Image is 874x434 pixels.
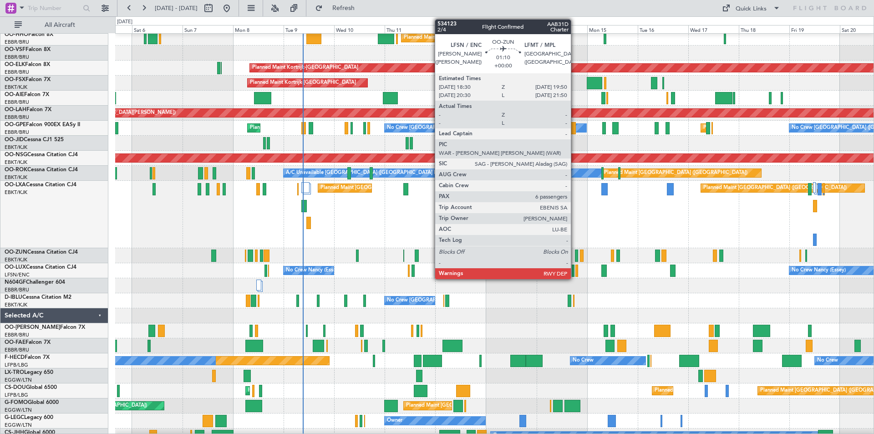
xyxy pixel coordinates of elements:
div: Sun 7 [183,25,233,33]
a: OO-LUXCessna Citation CJ4 [5,265,76,270]
span: D-IBLU [5,295,22,300]
a: OO-LAHFalcon 7X [5,107,51,112]
span: OO-NSG [5,152,27,158]
div: Planned Maint [GEOGRAPHIC_DATA] ([GEOGRAPHIC_DATA] National) [703,121,868,135]
div: Planned Maint [GEOGRAPHIC_DATA] ([GEOGRAPHIC_DATA]) [406,399,549,413]
a: N604GFChallenger 604 [5,280,65,285]
a: OO-[PERSON_NAME]Falcon 7X [5,325,85,330]
span: OO-LXA [5,182,26,188]
span: OO-LAH [5,107,26,112]
div: Planned Maint Kortrijk-[GEOGRAPHIC_DATA] [250,76,356,90]
span: N604GF [5,280,26,285]
div: Thu 11 [385,25,435,33]
div: Wed 17 [688,25,739,33]
div: Thu 18 [739,25,789,33]
div: Planned Maint [GEOGRAPHIC_DATA] ([GEOGRAPHIC_DATA]) [604,166,747,180]
a: G-LEGCLegacy 600 [5,415,53,420]
a: EBBR/BRU [5,332,29,338]
a: LFSN/ENC [5,271,30,278]
span: OO-ZUN [5,250,27,255]
a: EGGW/LTN [5,407,32,414]
div: [DATE] [117,18,132,26]
div: Mon 15 [587,25,638,33]
input: Trip Number [28,1,80,15]
a: OO-ELKFalcon 8X [5,62,50,67]
a: EBBR/BRU [5,69,29,76]
div: Planned Maint Geneva (Cointrin) [404,31,479,45]
a: EBKT/KJK [5,301,27,308]
a: EGGW/LTN [5,377,32,383]
a: EBKT/KJK [5,189,27,196]
div: Planned Maint [GEOGRAPHIC_DATA] ([GEOGRAPHIC_DATA] National) [250,121,415,135]
div: Planned Maint [GEOGRAPHIC_DATA] ([GEOGRAPHIC_DATA]) [655,384,798,398]
a: EBBR/BRU [5,114,29,121]
div: Tue 9 [284,25,334,33]
a: EBBR/BRU [5,99,29,106]
div: Fri 12 [435,25,486,33]
a: EGGW/LTN [5,422,32,429]
div: No Crew [817,354,838,368]
span: OO-LUX [5,265,26,270]
span: OO-FSX [5,77,25,82]
a: OO-FAEFalcon 7X [5,340,51,345]
a: OO-ZUNCessna Citation CJ4 [5,250,78,255]
button: Refresh [311,1,366,15]
a: OO-VSFFalcon 8X [5,47,51,52]
a: EBBR/BRU [5,347,29,353]
a: EBKT/KJK [5,174,27,181]
a: D-IBLUCessna Citation M2 [5,295,71,300]
div: No Crew [GEOGRAPHIC_DATA] ([GEOGRAPHIC_DATA] National) [387,294,539,307]
button: All Aircraft [10,18,99,32]
div: Wed 10 [334,25,385,33]
div: A/C Unavailable [GEOGRAPHIC_DATA] ([GEOGRAPHIC_DATA] National) [286,166,455,180]
span: Refresh [325,5,363,11]
span: OO-AIE [5,92,24,97]
span: OO-ELK [5,62,25,67]
div: Sun 14 [537,25,587,33]
span: LX-TRO [5,370,24,375]
a: EBKT/KJK [5,84,27,91]
div: Quick Links [736,5,767,14]
a: EBBR/BRU [5,286,29,293]
div: Mon 8 [233,25,284,33]
div: Fri 19 [789,25,840,33]
a: EBKT/KJK [5,159,27,166]
a: OO-GPEFalcon 900EX EASy II [5,122,80,128]
div: Planned Maint [GEOGRAPHIC_DATA] ([GEOGRAPHIC_DATA]) [248,384,391,398]
a: EBKT/KJK [5,144,27,151]
span: CS-DOU [5,385,26,390]
a: EBBR/BRU [5,129,29,136]
span: OO-FAE [5,340,25,345]
div: Planned Maint Kortrijk-[GEOGRAPHIC_DATA] [252,61,358,75]
span: OO-HHO [5,32,28,37]
span: All Aircraft [24,22,96,28]
a: EBBR/BRU [5,54,29,61]
a: OO-JIDCessna CJ1 525 [5,137,64,143]
div: Planned Maint [GEOGRAPHIC_DATA] ([GEOGRAPHIC_DATA] National) [320,181,485,195]
a: OO-ROKCessna Citation CJ4 [5,167,78,173]
div: No Crew [GEOGRAPHIC_DATA] ([GEOGRAPHIC_DATA] National) [387,121,539,135]
div: Sat 6 [132,25,183,33]
span: OO-VSF [5,47,25,52]
div: No Crew [573,354,594,368]
span: OO-ROK [5,167,27,173]
a: OO-NSGCessna Citation CJ4 [5,152,78,158]
a: OO-AIEFalcon 7X [5,92,49,97]
a: F-HECDFalcon 7X [5,355,50,360]
a: G-FOMOGlobal 6000 [5,400,59,405]
span: G-LEGC [5,415,24,420]
div: Owner [387,414,402,428]
a: OO-HHOFalcon 8X [5,32,53,37]
span: G-FOMO [5,400,28,405]
span: [DATE] - [DATE] [155,4,198,12]
div: Sat 13 [486,25,537,33]
div: Tue 16 [638,25,688,33]
a: LX-TROLegacy 650 [5,370,53,375]
span: OO-GPE [5,122,26,128]
a: LFPB/LBG [5,362,28,368]
a: EBBR/BRU [5,39,29,46]
a: CS-DOUGlobal 6500 [5,385,57,390]
span: OO-JID [5,137,24,143]
a: OO-FSXFalcon 7X [5,77,51,82]
div: Planned Maint [GEOGRAPHIC_DATA] ([GEOGRAPHIC_DATA]) [703,181,847,195]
